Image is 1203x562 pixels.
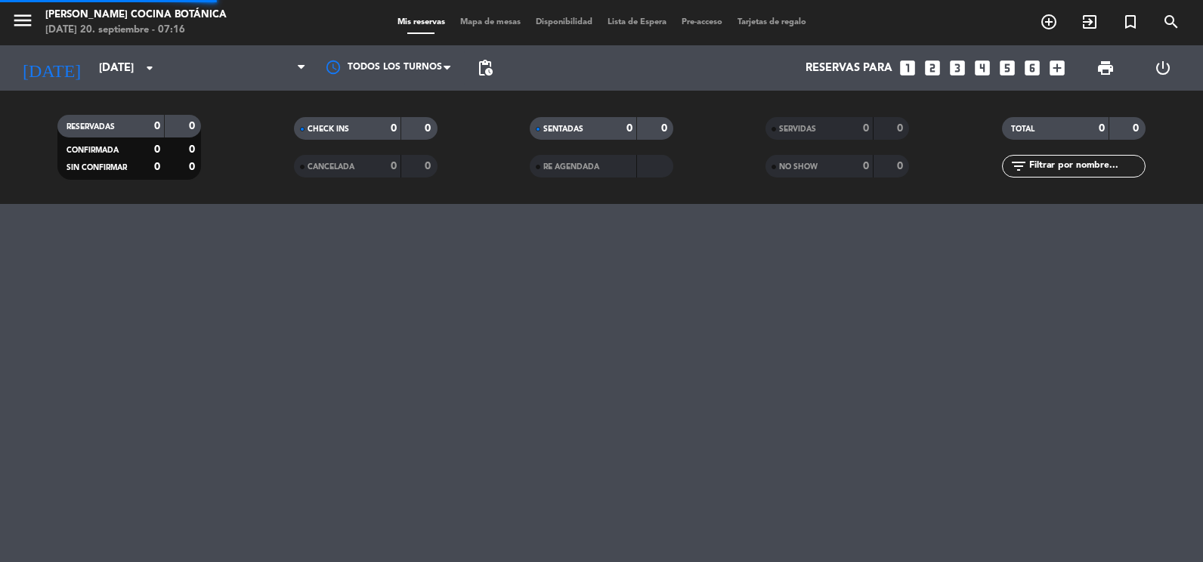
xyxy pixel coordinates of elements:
[11,51,91,85] i: [DATE]
[11,9,34,37] button: menu
[425,161,434,171] strong: 0
[11,9,34,32] i: menu
[66,147,119,154] span: CONFIRMADA
[1134,45,1192,91] div: LOG OUT
[189,162,198,172] strong: 0
[391,123,397,134] strong: 0
[154,121,160,131] strong: 0
[730,18,814,26] span: Tarjetas de regalo
[391,161,397,171] strong: 0
[997,58,1017,78] i: looks_5
[425,123,434,134] strong: 0
[66,164,127,171] span: SIN CONFIRMAR
[543,125,583,133] span: SENTADAS
[1081,13,1099,31] i: exit_to_app
[1099,123,1105,134] strong: 0
[141,59,159,77] i: arrow_drop_down
[674,18,730,26] span: Pre-acceso
[661,123,670,134] strong: 0
[1010,157,1028,175] i: filter_list
[45,8,227,23] div: [PERSON_NAME] Cocina Botánica
[779,125,816,133] span: SERVIDAS
[189,144,198,155] strong: 0
[154,162,160,172] strong: 0
[528,18,600,26] span: Disponibilidad
[897,161,906,171] strong: 0
[897,123,906,134] strong: 0
[1047,58,1067,78] i: add_box
[45,23,227,38] div: [DATE] 20. septiembre - 07:16
[308,125,349,133] span: CHECK INS
[1162,13,1180,31] i: search
[154,144,160,155] strong: 0
[779,163,818,171] span: NO SHOW
[543,163,599,171] span: RE AGENDADA
[1121,13,1140,31] i: turned_in_not
[1133,123,1142,134] strong: 0
[189,121,198,131] strong: 0
[1022,58,1042,78] i: looks_6
[600,18,674,26] span: Lista de Espera
[1096,59,1115,77] span: print
[806,62,892,75] span: Reservas para
[863,161,869,171] strong: 0
[1154,59,1172,77] i: power_settings_new
[923,58,942,78] i: looks_two
[308,163,354,171] span: CANCELADA
[66,123,115,131] span: RESERVADAS
[1011,125,1034,133] span: TOTAL
[390,18,453,26] span: Mis reservas
[898,58,917,78] i: looks_one
[863,123,869,134] strong: 0
[948,58,967,78] i: looks_3
[453,18,528,26] span: Mapa de mesas
[973,58,992,78] i: looks_4
[476,59,494,77] span: pending_actions
[1040,13,1058,31] i: add_circle_outline
[1028,158,1145,174] input: Filtrar por nombre...
[626,123,632,134] strong: 0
